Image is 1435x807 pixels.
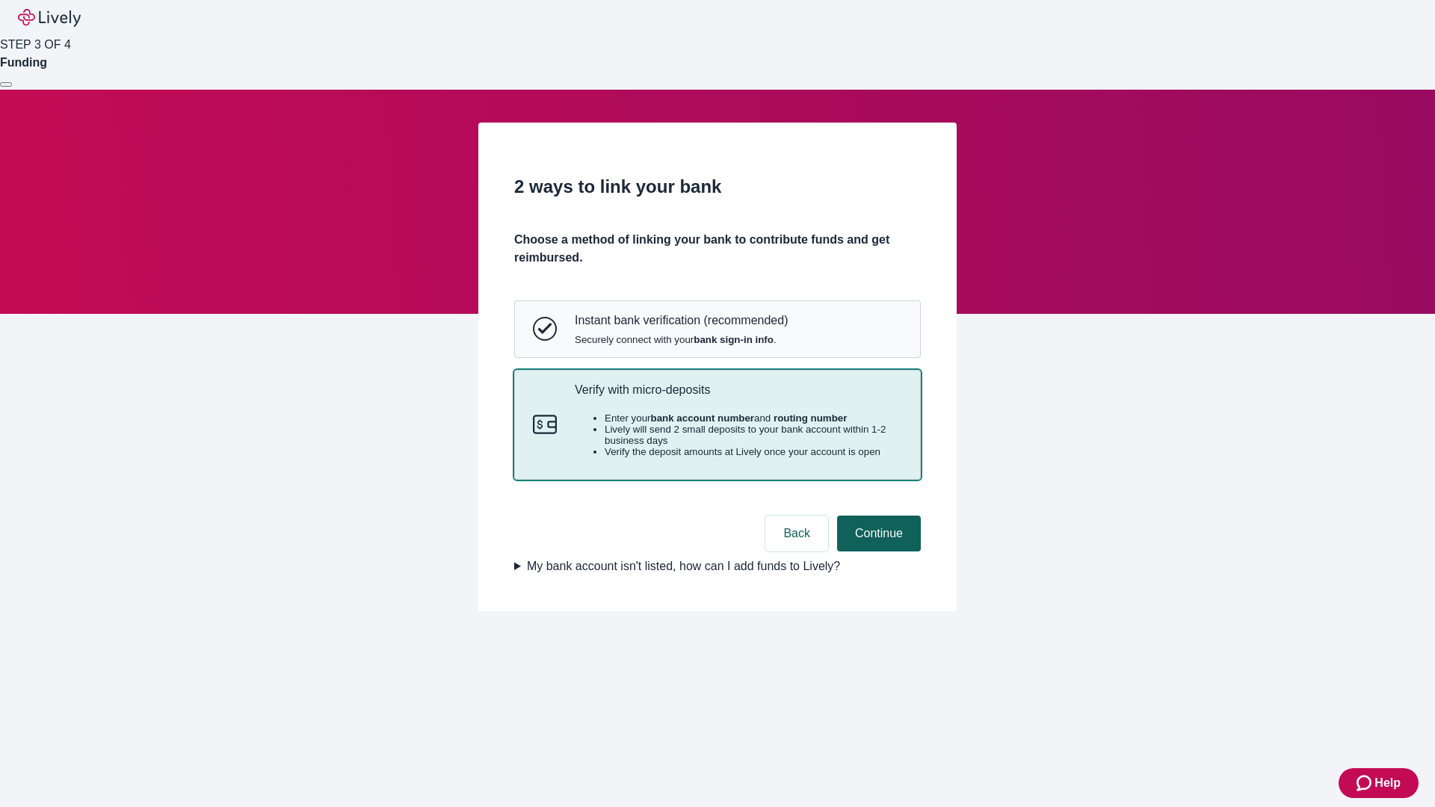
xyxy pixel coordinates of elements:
p: Verify with micro-deposits [575,383,902,397]
svg: Instant bank verification [533,317,557,341]
li: Enter your and [605,412,902,424]
strong: routing number [774,412,847,424]
button: Instant bank verificationInstant bank verification (recommended)Securely connect with yourbank si... [515,301,920,356]
img: Lively [18,9,81,27]
strong: bank sign-in info [694,334,774,345]
button: Back [765,516,828,551]
button: Micro-depositsVerify with micro-depositsEnter yourbank account numberand routing numberLively wil... [515,371,920,480]
button: Continue [837,516,921,551]
button: Zendesk support iconHelp [1339,768,1419,798]
strong: bank account number [651,412,755,424]
li: Verify the deposit amounts at Lively once your account is open [605,446,902,457]
summary: My bank account isn't listed, how can I add funds to Lively? [514,557,921,575]
svg: Zendesk support icon [1357,774,1374,792]
h4: Choose a method of linking your bank to contribute funds and get reimbursed. [514,231,921,267]
span: Securely connect with your . [575,334,788,345]
svg: Micro-deposits [533,412,557,436]
li: Lively will send 2 small deposits to your bank account within 1-2 business days [605,424,902,446]
span: Help [1374,774,1401,792]
h2: 2 ways to link your bank [514,173,921,200]
p: Instant bank verification (recommended) [575,313,788,327]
